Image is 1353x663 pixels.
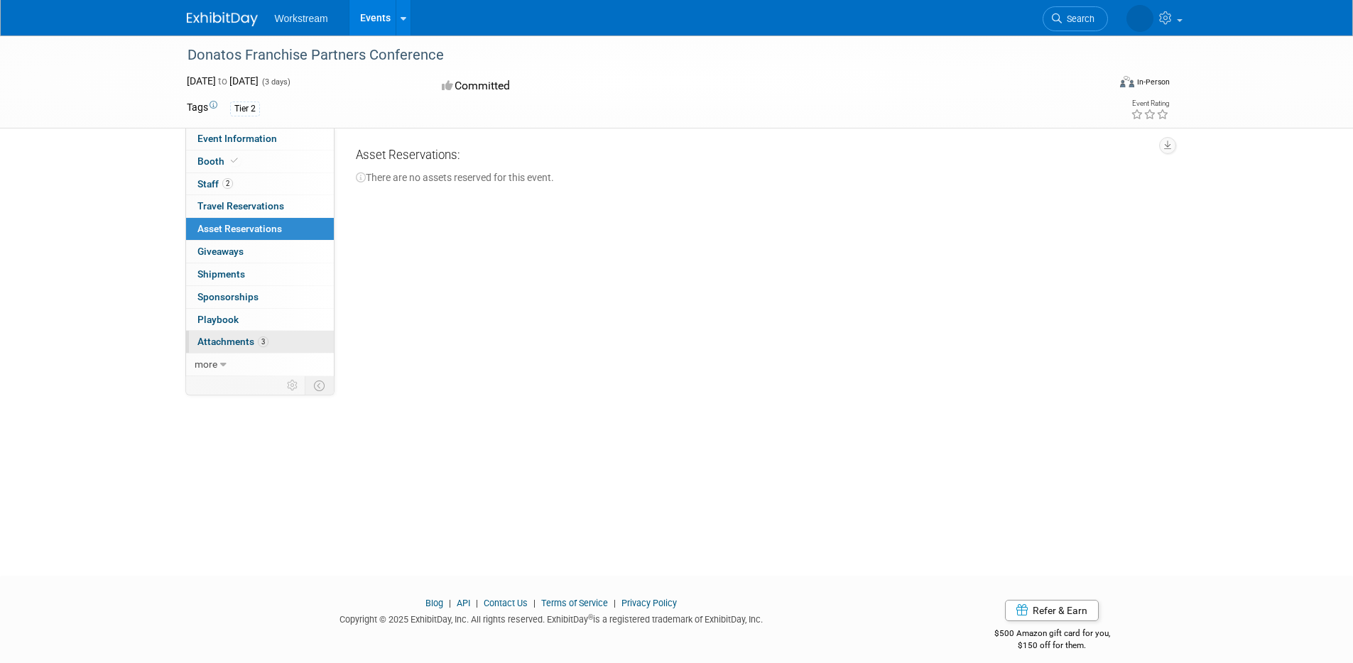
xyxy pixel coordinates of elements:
[186,218,334,240] a: Asset Reservations
[261,77,290,87] span: (3 days)
[472,598,482,608] span: |
[541,598,608,608] a: Terms of Service
[938,640,1167,652] div: $150 off for them.
[183,43,1087,68] div: Donatos Franchise Partners Conference
[197,133,277,144] span: Event Information
[187,12,258,26] img: ExhibitDay
[438,74,751,99] div: Committed
[1120,76,1134,87] img: Format-Inperson.png
[258,336,268,347] span: 3
[187,100,217,116] td: Tags
[356,147,460,166] div: Asset Reservations:
[197,314,239,325] span: Playbook
[457,598,470,608] a: API
[186,309,334,331] a: Playbook
[621,598,677,608] a: Privacy Policy
[1136,77,1170,87] div: In-Person
[197,178,233,190] span: Staff
[197,336,268,347] span: Attachments
[197,200,284,212] span: Travel Reservations
[356,166,1156,185] div: There are no assets reserved for this event.
[186,263,334,285] a: Shipments
[484,598,528,608] a: Contact Us
[588,613,593,621] sup: ®
[216,75,229,87] span: to
[197,155,241,167] span: Booth
[197,246,244,257] span: Giveaways
[275,13,328,24] span: Workstream
[938,618,1167,651] div: $500 Amazon gift card for you,
[1024,74,1170,95] div: Event Format
[1131,100,1169,107] div: Event Rating
[1005,600,1099,621] a: Refer & Earn
[187,75,259,87] span: [DATE] [DATE]
[530,598,539,608] span: |
[187,610,917,626] div: Copyright © 2025 ExhibitDay, Inc. All rights reserved. ExhibitDay is a registered trademark of Ex...
[186,241,334,263] a: Giveaways
[197,223,282,234] span: Asset Reservations
[186,286,334,308] a: Sponsorships
[445,598,455,608] span: |
[230,102,260,116] div: Tier 2
[1126,5,1153,32] img: Damon Young
[197,291,259,302] span: Sponsorships
[186,331,334,353] a: Attachments3
[231,157,238,165] i: Booth reservation complete
[425,598,443,608] a: Blog
[186,354,334,376] a: more
[1043,6,1108,31] a: Search
[610,598,619,608] span: |
[1062,13,1094,24] span: Search
[186,173,334,195] a: Staff2
[186,128,334,150] a: Event Information
[186,150,334,172] a: Booth
[186,195,334,217] a: Travel Reservations
[305,376,334,395] td: Toggle Event Tabs
[281,376,305,395] td: Personalize Event Tab Strip
[197,268,245,280] span: Shipments
[222,178,233,189] span: 2
[195,358,217,370] span: more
